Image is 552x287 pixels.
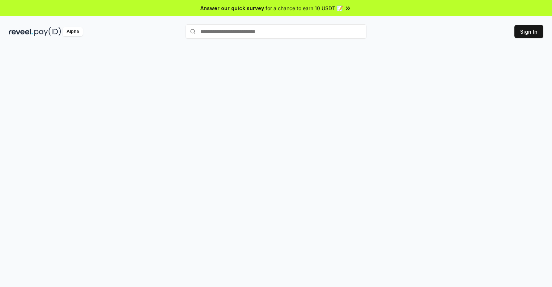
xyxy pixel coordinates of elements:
[34,27,61,36] img: pay_id
[63,27,83,36] div: Alpha
[9,27,33,36] img: reveel_dark
[514,25,543,38] button: Sign In
[200,4,264,12] span: Answer our quick survey
[266,4,343,12] span: for a chance to earn 10 USDT 📝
